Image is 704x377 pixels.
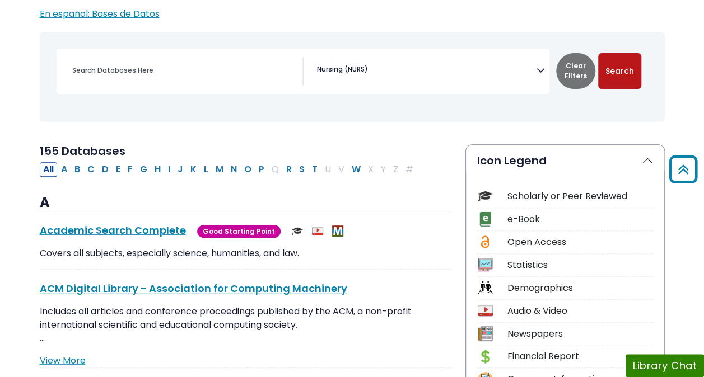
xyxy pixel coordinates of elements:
[187,162,200,177] button: Filter Results K
[626,354,704,377] button: Library Chat
[317,64,368,74] span: Nursing (NURS)
[478,349,493,364] img: Icon Financial Report
[507,350,653,363] div: Financial Report
[58,162,71,177] button: Filter Results A
[40,32,665,122] nav: Search filters
[507,281,653,295] div: Demographics
[197,225,281,238] span: Good Starting Point
[478,211,493,227] img: Icon e-Book
[40,305,452,345] p: Includes all articles and conference proceedings published by the ACM, a non-profit international...
[151,162,164,177] button: Filter Results H
[283,162,295,177] button: Filter Results R
[478,257,493,272] img: Icon Statistics
[507,327,653,341] div: Newspapers
[40,162,57,177] button: All
[478,234,492,249] img: Icon Open Access
[137,162,151,177] button: Filter Results G
[478,189,493,204] img: Icon Scholarly or Peer Reviewed
[507,258,653,272] div: Statistics
[255,162,268,177] button: Filter Results P
[309,162,321,177] button: Filter Results T
[40,195,452,211] h3: A
[113,162,124,177] button: Filter Results E
[201,162,212,177] button: Filter Results L
[40,143,125,159] span: 155 Databases
[313,64,368,74] li: Nursing (NURS)
[174,162,187,177] button: Filter Results J
[665,161,701,179] a: Back to Top
[40,162,418,175] div: Alpha-list to filter by first letter of database name
[312,225,323,237] img: Audio & Video
[40,7,160,20] a: En español: Bases de Datos
[478,303,493,318] img: Icon Audio & Video
[40,354,86,367] a: View More
[227,162,240,177] button: Filter Results N
[370,67,375,76] textarea: Search
[40,281,347,295] a: ACM Digital Library - Association for Computing Machinery
[241,162,255,177] button: Filter Results O
[40,223,186,237] a: Academic Search Complete
[292,225,303,237] img: Scholarly or Peer Reviewed
[71,162,83,177] button: Filter Results B
[507,190,653,203] div: Scholarly or Peer Reviewed
[212,162,227,177] button: Filter Results M
[332,225,343,237] img: MeL (Michigan electronic Library)
[507,213,653,226] div: e-Book
[478,326,493,341] img: Icon Newspapers
[598,53,641,89] button: Submit for Search Results
[478,280,493,295] img: Icon Demographics
[348,162,364,177] button: Filter Results W
[556,53,595,89] button: Clear Filters
[507,304,653,318] div: Audio & Video
[99,162,112,177] button: Filter Results D
[40,247,452,260] p: Covers all subjects, especially science, humanities, and law.
[124,162,136,177] button: Filter Results F
[84,162,98,177] button: Filter Results C
[507,235,653,249] div: Open Access
[165,162,174,177] button: Filter Results I
[466,145,664,176] button: Icon Legend
[296,162,308,177] button: Filter Results S
[66,62,302,78] input: Search database by title or keyword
